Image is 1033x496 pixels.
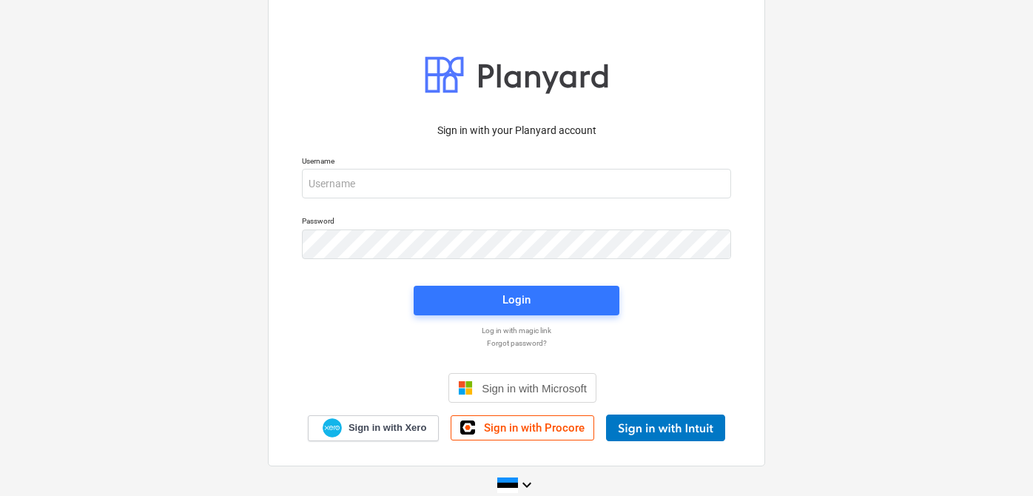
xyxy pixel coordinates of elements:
[451,415,594,440] a: Sign in with Procore
[484,421,585,435] span: Sign in with Procore
[302,169,731,198] input: Username
[518,476,536,494] i: keyboard_arrow_down
[458,381,473,395] img: Microsoft logo
[323,418,342,438] img: Xero logo
[302,216,731,229] p: Password
[302,156,731,169] p: Username
[414,286,619,315] button: Login
[295,338,738,348] a: Forgot password?
[349,421,426,435] span: Sign in with Xero
[295,326,738,335] a: Log in with magic link
[502,290,531,309] div: Login
[482,382,587,395] span: Sign in with Microsoft
[308,415,440,441] a: Sign in with Xero
[302,123,731,138] p: Sign in with your Planyard account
